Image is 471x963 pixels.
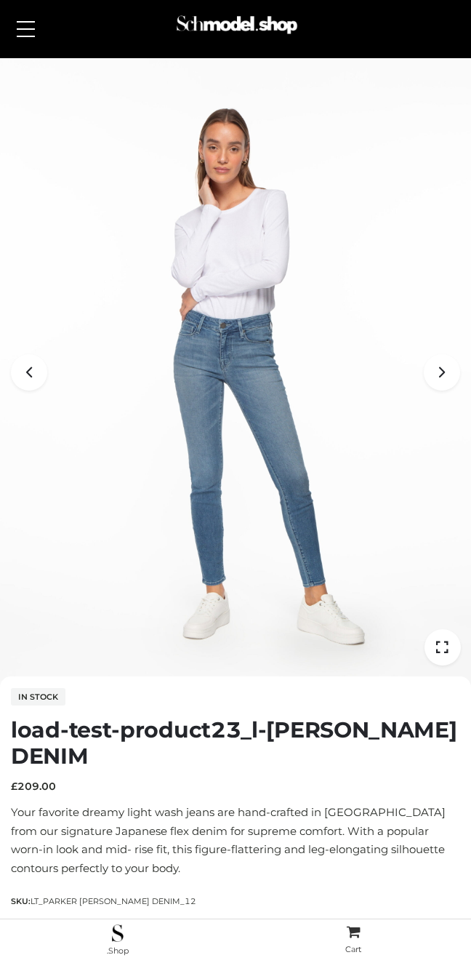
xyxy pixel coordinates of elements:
span: .Shop [107,946,129,956]
span: LT_PARKER [PERSON_NAME] DENIM_12 [31,896,196,906]
span: In stock [11,688,65,706]
bdi: 209.00 [11,780,56,793]
img: .Shop [112,924,123,942]
img: Schmodel Admin 964 [174,8,300,49]
span: £ [11,780,17,793]
p: Your favorite dreamy light wash jeans are hand-crafted in [GEOGRAPHIC_DATA] from our signature Ja... [11,803,460,877]
h1: load-test-product23_l-[PERSON_NAME] DENIM [11,717,460,770]
a: Cart [235,924,471,958]
span: SKU: [11,895,198,908]
span: Cart [345,944,361,954]
a: Schmodel Admin 964 [171,12,300,49]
